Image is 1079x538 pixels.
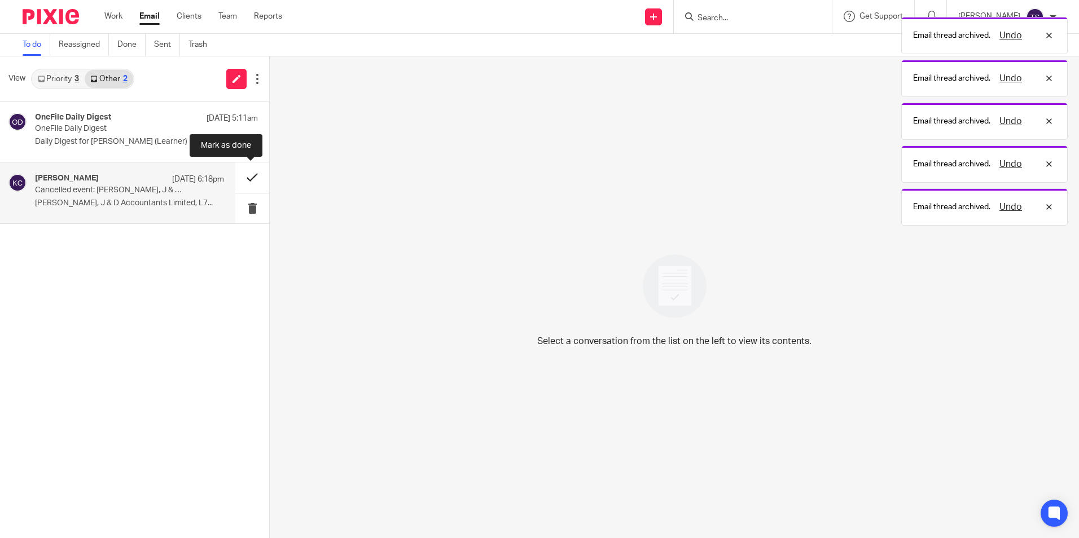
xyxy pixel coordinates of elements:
[177,11,201,22] a: Clients
[207,113,258,124] p: [DATE] 5:11am
[35,186,186,195] p: Cancelled event: [PERSON_NAME], J & D Accountants Limited, L7 ACA/CTA @ [DATE] 11am - 12pm (GMT) ...
[8,73,25,85] span: View
[218,11,237,22] a: Team
[254,11,282,22] a: Reports
[74,75,79,83] div: 3
[104,11,122,22] a: Work
[913,158,990,170] p: Email thread archived.
[913,201,990,213] p: Email thread archived.
[23,34,50,56] a: To do
[117,34,146,56] a: Done
[59,34,109,56] a: Reassigned
[35,199,224,208] p: [PERSON_NAME], J & D Accountants Limited, L7...
[35,124,213,134] p: OneFile Daily Digest
[32,70,85,88] a: Priority3
[35,174,99,183] h4: [PERSON_NAME]
[8,113,27,131] img: svg%3E
[996,200,1025,214] button: Undo
[635,247,714,325] img: image
[154,34,180,56] a: Sent
[913,116,990,127] p: Email thread archived.
[35,137,258,147] p: Daily Digest for [PERSON_NAME] (Learner) [DATE] 22...
[913,30,990,41] p: Email thread archived.
[996,157,1025,171] button: Undo
[85,70,133,88] a: Other2
[35,113,111,122] h4: OneFile Daily Digest
[996,72,1025,85] button: Undo
[123,75,128,83] div: 2
[8,174,27,192] img: svg%3E
[172,174,224,185] p: [DATE] 6:18pm
[1026,8,1044,26] img: svg%3E
[537,334,812,348] p: Select a conversation from the list on the left to view its contents.
[996,114,1025,128] button: Undo
[913,73,990,84] p: Email thread archived.
[23,9,79,24] img: Pixie
[188,34,216,56] a: Trash
[996,29,1025,42] button: Undo
[139,11,160,22] a: Email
